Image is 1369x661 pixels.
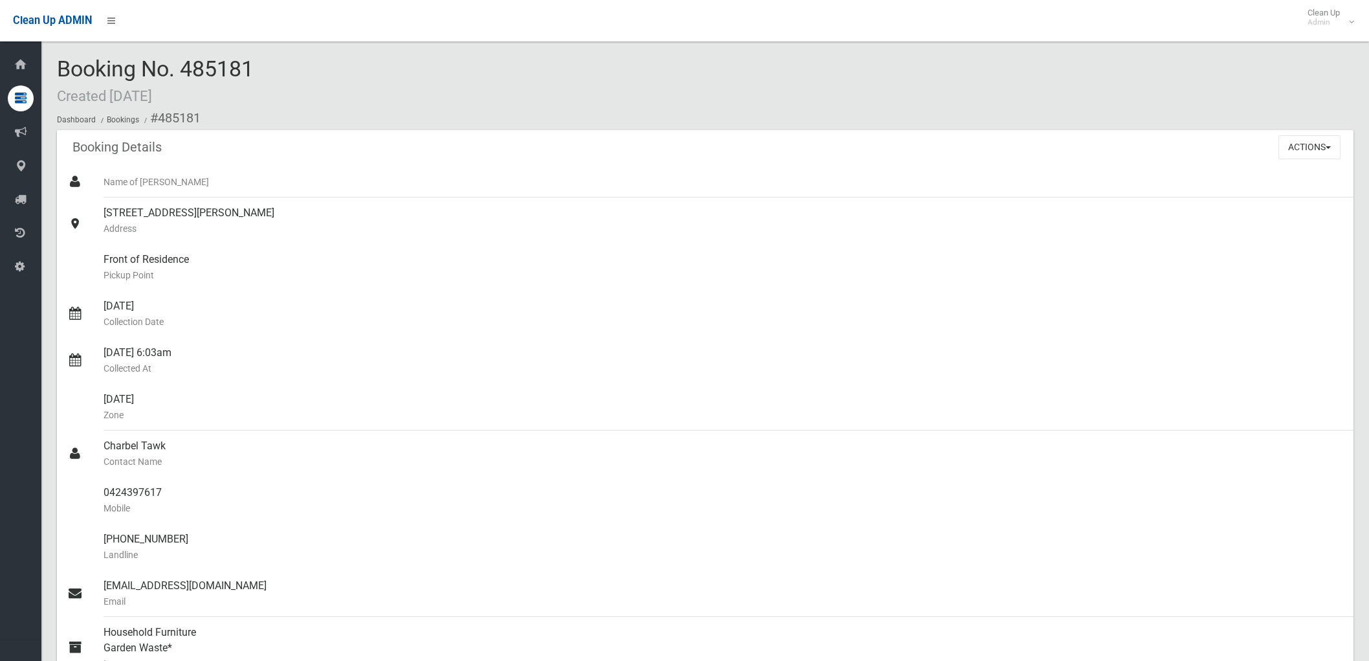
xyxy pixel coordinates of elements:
div: [STREET_ADDRESS][PERSON_NAME] [104,197,1343,244]
small: Created [DATE] [57,87,152,104]
div: Charbel Tawk [104,431,1343,477]
small: Mobile [104,500,1343,516]
small: Address [104,221,1343,236]
div: [EMAIL_ADDRESS][DOMAIN_NAME] [104,570,1343,617]
small: Landline [104,547,1343,563]
div: [DATE] [104,291,1343,337]
li: #485181 [141,106,201,130]
div: [DATE] 6:03am [104,337,1343,384]
span: Clean Up [1301,8,1353,27]
a: [EMAIL_ADDRESS][DOMAIN_NAME]Email [57,570,1353,617]
small: Collected At [104,361,1343,376]
div: Front of Residence [104,244,1343,291]
a: Dashboard [57,115,96,124]
div: [DATE] [104,384,1343,431]
small: Admin [1308,17,1340,27]
small: Pickup Point [104,267,1343,283]
small: Zone [104,407,1343,423]
small: Name of [PERSON_NAME] [104,174,1343,190]
div: 0424397617 [104,477,1343,524]
button: Actions [1278,135,1341,159]
small: Collection Date [104,314,1343,330]
small: Email [104,594,1343,609]
div: [PHONE_NUMBER] [104,524,1343,570]
span: Booking No. 485181 [57,56,254,106]
a: Bookings [107,115,139,124]
header: Booking Details [57,135,177,160]
small: Contact Name [104,454,1343,469]
span: Clean Up ADMIN [13,14,92,27]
